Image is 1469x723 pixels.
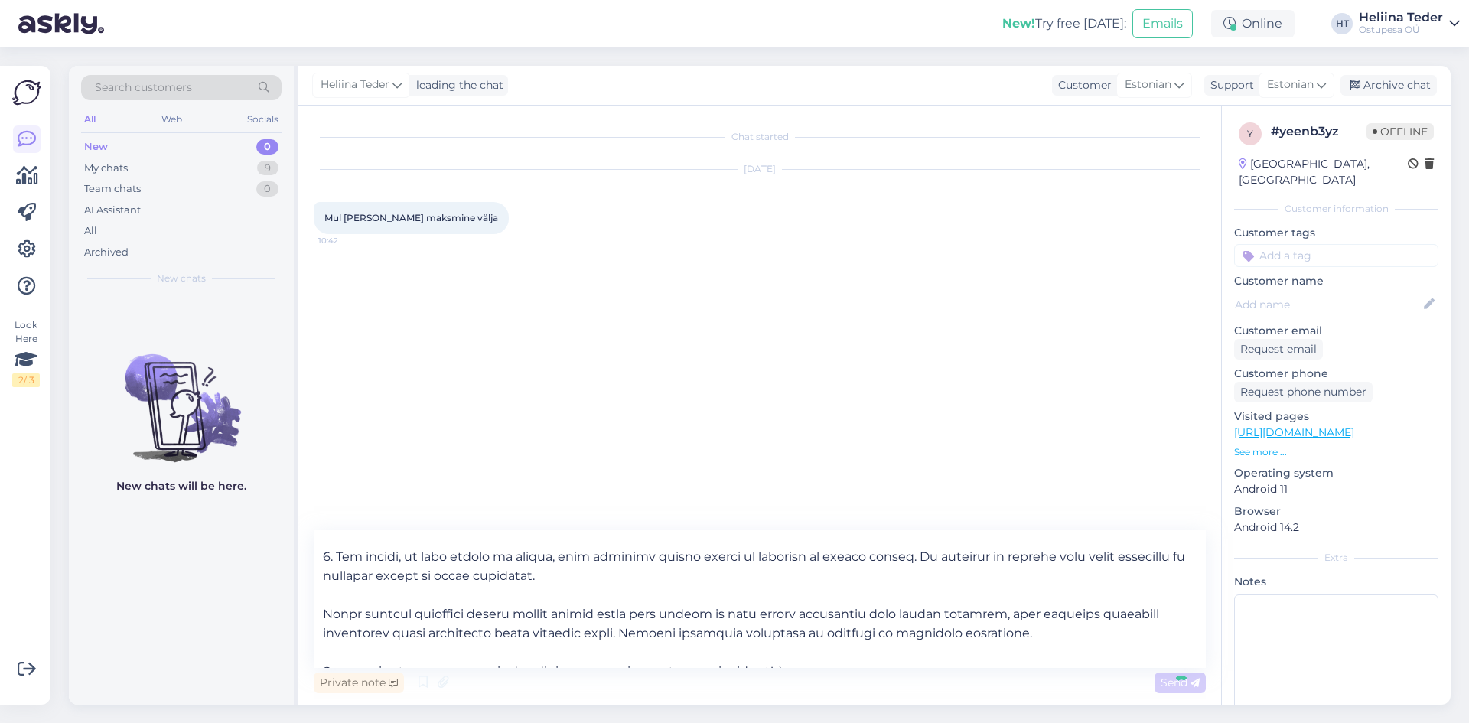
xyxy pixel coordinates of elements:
[244,109,282,129] div: Socials
[1331,13,1353,34] div: HT
[1359,24,1443,36] div: Ostupesa OÜ
[84,203,141,218] div: AI Assistant
[1002,16,1035,31] b: New!
[1267,77,1314,93] span: Estonian
[314,130,1206,144] div: Chat started
[1340,75,1437,96] div: Archive chat
[1002,15,1126,33] div: Try free [DATE]:
[95,80,192,96] span: Search customers
[1234,366,1438,382] p: Customer phone
[314,162,1206,176] div: [DATE]
[1234,445,1438,459] p: See more ...
[1234,323,1438,339] p: Customer email
[1234,273,1438,289] p: Customer name
[84,245,129,260] div: Archived
[257,161,278,176] div: 9
[1271,122,1366,141] div: # yeenb3yz
[1204,77,1254,93] div: Support
[1125,77,1171,93] span: Estonian
[1359,11,1460,36] a: Heliina TederOstupesa OÜ
[1234,202,1438,216] div: Customer information
[157,272,206,285] span: New chats
[1366,123,1434,140] span: Offline
[1234,481,1438,497] p: Android 11
[1239,156,1408,188] div: [GEOGRAPHIC_DATA], [GEOGRAPHIC_DATA]
[256,139,278,155] div: 0
[12,373,40,387] div: 2 / 3
[256,181,278,197] div: 0
[1235,296,1421,313] input: Add name
[1247,128,1253,139] span: y
[84,139,108,155] div: New
[1234,519,1438,536] p: Android 14.2
[1211,10,1295,37] div: Online
[158,109,185,129] div: Web
[1132,9,1193,38] button: Emails
[84,181,141,197] div: Team chats
[84,223,97,239] div: All
[324,212,498,223] span: Mul [PERSON_NAME] maksmine välja
[1234,244,1438,267] input: Add a tag
[116,478,246,494] p: New chats will be here.
[1234,465,1438,481] p: Operating system
[1234,409,1438,425] p: Visited pages
[1234,551,1438,565] div: Extra
[1234,425,1354,439] a: [URL][DOMAIN_NAME]
[1234,574,1438,590] p: Notes
[1359,11,1443,24] div: Heliina Teder
[321,77,389,93] span: Heliina Teder
[12,318,40,387] div: Look Here
[1234,225,1438,241] p: Customer tags
[81,109,99,129] div: All
[318,235,376,246] span: 10:42
[410,77,503,93] div: leading the chat
[1234,339,1323,360] div: Request email
[1234,503,1438,519] p: Browser
[84,161,128,176] div: My chats
[1234,382,1373,402] div: Request phone number
[69,327,294,464] img: No chats
[1052,77,1112,93] div: Customer
[12,78,41,107] img: Askly Logo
